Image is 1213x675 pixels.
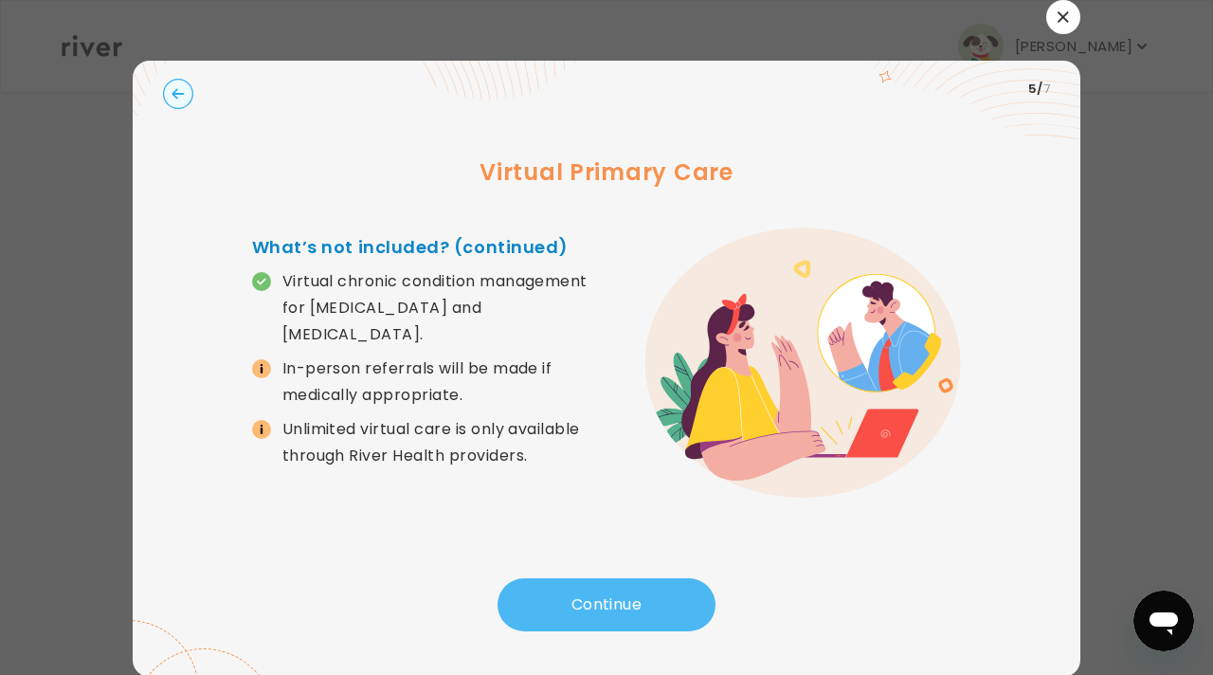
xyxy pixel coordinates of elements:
p: In-person referrals will be made if medically appropriate. [282,356,606,409]
h3: Virtual Primary Care [163,155,1050,190]
img: error graphic [644,228,961,498]
button: Continue [498,578,715,631]
iframe: Button to launch messaging window [1133,591,1194,651]
p: Unlimited virtual care is only available through River Health providers. [282,416,606,469]
p: Virtual chronic condition management for [MEDICAL_DATA] and [MEDICAL_DATA]. [282,268,606,348]
h4: What’s not included? (continued) [252,234,606,261]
